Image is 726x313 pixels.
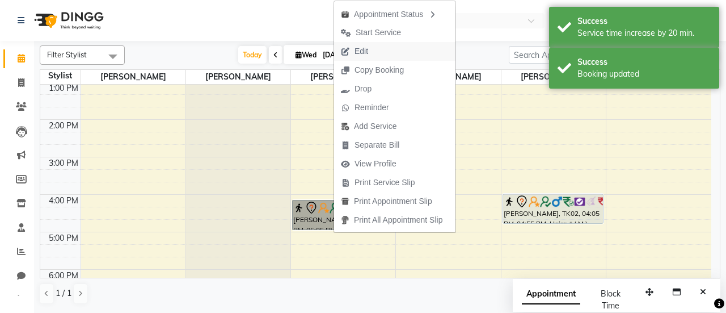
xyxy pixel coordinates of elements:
[354,139,399,151] span: Separate Bill
[354,64,404,76] span: Copy Booking
[47,120,81,132] div: 2:00 PM
[29,5,107,36] img: logo
[577,56,711,68] div: Success
[47,195,81,207] div: 4:00 PM
[341,197,349,206] img: printapt.png
[509,46,608,64] input: Search Appointment
[334,4,455,23] div: Appointment Status
[56,287,71,299] span: 1 / 1
[341,10,349,19] img: apt_status.png
[341,216,349,224] img: printall.png
[577,15,711,27] div: Success
[341,122,349,131] img: add-service.png
[47,50,87,59] span: Filter Stylist
[354,177,415,189] span: Print Service Slip
[695,283,711,301] button: Close
[501,70,606,84] span: [PERSON_NAME]
[354,45,368,57] span: Edit
[601,289,621,311] span: Block Time
[238,46,267,64] span: Today
[354,195,432,207] span: Print Appointment Slip
[81,70,185,84] span: [PERSON_NAME]
[47,232,81,244] div: 5:00 PM
[354,102,389,114] span: Reminder
[522,284,580,304] span: Appointment
[356,27,401,39] span: Start Service
[291,70,395,84] span: [PERSON_NAME]
[47,270,81,282] div: 6:00 PM
[47,157,81,169] div: 3:00 PM
[577,27,711,39] div: Service time increase by 20 min.
[40,70,81,82] div: Stylist
[354,120,396,132] span: Add Service
[47,82,81,94] div: 1:00 PM
[319,47,376,64] input: 2025-09-03
[354,214,442,226] span: Print All Appointment Slip
[293,51,319,59] span: Wed
[186,70,290,84] span: [PERSON_NAME]
[503,194,603,223] div: [PERSON_NAME], TK02, 04:05 PM-04:55 PM, Haircut ( M )
[354,83,372,95] span: Drop
[354,158,396,170] span: View Profile
[577,68,711,80] div: Booking updated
